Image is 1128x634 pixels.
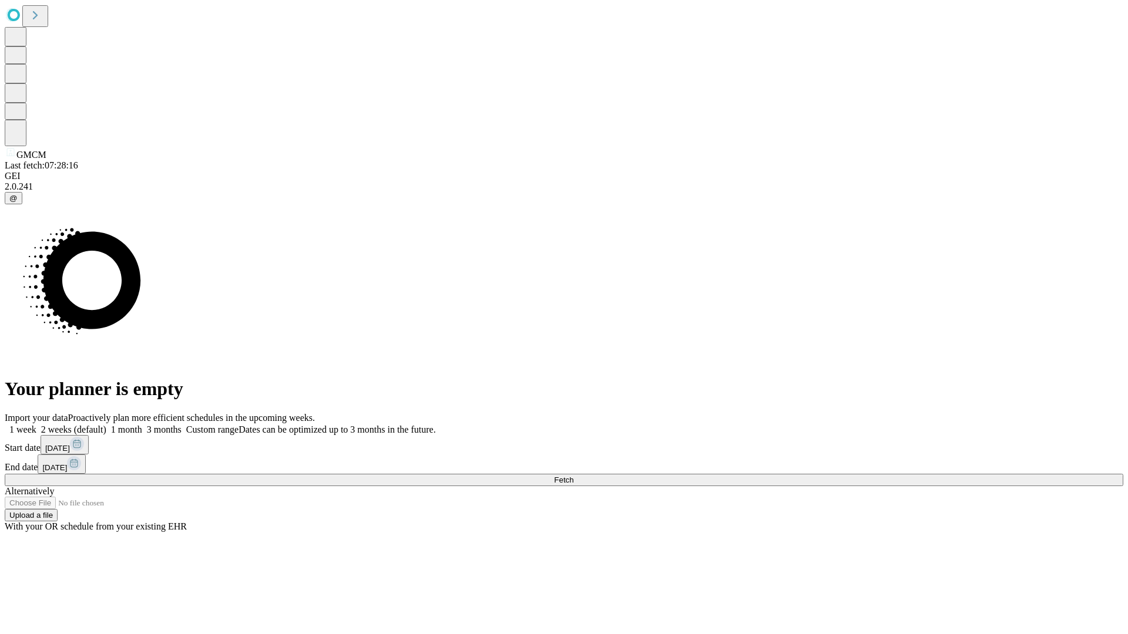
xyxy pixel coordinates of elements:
[5,454,1123,474] div: End date
[5,192,22,204] button: @
[5,378,1123,400] h1: Your planner is empty
[5,413,68,423] span: Import your data
[5,435,1123,454] div: Start date
[239,424,435,434] span: Dates can be optimized up to 3 months in the future.
[5,474,1123,486] button: Fetch
[45,444,70,453] span: [DATE]
[42,463,67,472] span: [DATE]
[5,160,78,170] span: Last fetch: 07:28:16
[9,424,36,434] span: 1 week
[16,150,46,160] span: GMCM
[186,424,239,434] span: Custom range
[5,521,187,531] span: With your OR schedule from your existing EHR
[68,413,315,423] span: Proactively plan more efficient schedules in the upcoming weeks.
[5,171,1123,181] div: GEI
[5,509,58,521] button: Upload a file
[9,194,18,203] span: @
[147,424,182,434] span: 3 months
[111,424,142,434] span: 1 month
[38,454,86,474] button: [DATE]
[5,181,1123,192] div: 2.0.241
[554,475,573,484] span: Fetch
[41,435,89,454] button: [DATE]
[5,486,54,496] span: Alternatively
[41,424,106,434] span: 2 weeks (default)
